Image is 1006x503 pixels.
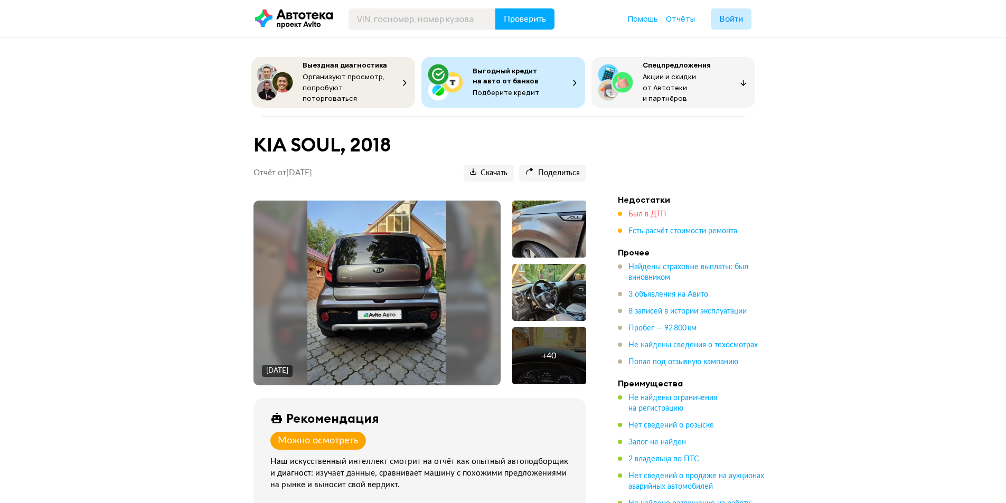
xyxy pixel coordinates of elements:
[628,325,697,332] span: Пробег — 92 800 км
[711,8,751,30] button: Войти
[628,472,764,490] span: Нет сведений о продаже на аукционах аварийных автомобилей
[628,14,658,24] a: Помощь
[628,422,714,429] span: Нет сведений о розыске
[303,60,387,70] span: Выездная диагностика
[628,358,738,366] span: Попал под отзывную кампанию
[628,308,747,315] span: 8 записей в истории эксплуатации
[525,168,580,178] span: Поделиться
[643,72,696,103] span: Акции и скидки от Автотеки и партнёров
[286,411,379,425] div: Рекомендация
[628,455,699,463] span: 2 владельца по ПТС
[470,168,507,178] span: Скачать
[628,227,737,235] span: Есть расчёт стоимости ремонта
[628,439,686,446] span: Залог не найден
[618,378,766,388] h4: Преимущества
[464,165,514,182] button: Скачать
[519,165,586,182] button: Поделиться
[253,168,312,178] p: Отчёт от [DATE]
[307,201,446,385] img: Main car
[628,291,708,298] span: 3 объявления на Авито
[719,15,743,23] span: Войти
[251,57,415,108] button: Выездная диагностикаОрганизуют просмотр, попробуют поторговаться
[643,60,711,70] span: Спецпредложения
[253,134,586,156] h1: KIA SOUL, 2018
[278,435,359,447] div: Можно осмотреть
[628,394,717,412] span: Не найдены ограничения на регистрацию
[270,456,573,491] div: Наш искусственный интеллект смотрит на отчёт как опытный автоподборщик и диагност: изучает данные...
[473,66,539,86] span: Выгодный кредит на авто от банков
[303,72,385,103] span: Организуют просмотр, попробуют поторговаться
[495,8,554,30] button: Проверить
[542,350,556,361] div: + 40
[666,14,695,24] a: Отчёты
[628,211,666,218] span: Был в ДТП
[618,194,766,205] h4: Недостатки
[266,366,288,376] div: [DATE]
[628,341,758,349] span: Не найдены сведения о техосмотрах
[618,247,766,258] h4: Прочее
[421,57,585,108] button: Выгодный кредит на авто от банковПодберите кредит
[473,88,539,97] span: Подберите кредит
[349,8,496,30] input: VIN, госномер, номер кузова
[628,263,748,281] span: Найдены страховые выплаты: был виновником
[591,57,755,108] button: СпецпредложенияАкции и скидки от Автотеки и партнёров
[504,15,546,23] span: Проверить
